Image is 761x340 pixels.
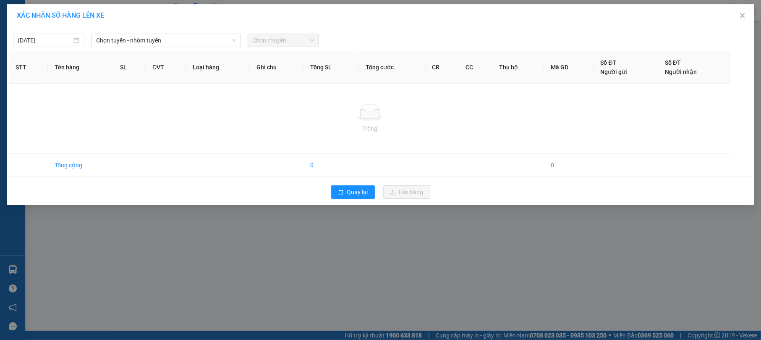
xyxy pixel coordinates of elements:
[601,69,628,75] span: Người gửi
[16,124,724,133] div: Trống
[347,187,368,197] span: Quay lại
[359,51,425,84] th: Tổng cước
[48,154,114,177] td: Tổng cộng
[146,51,186,84] th: ĐVT
[601,59,617,66] span: Số ĐT
[459,51,493,84] th: CC
[492,51,544,84] th: Thu hộ
[4,29,160,40] li: 02839.63.63.63
[303,51,359,84] th: Tổng SL
[253,34,314,47] span: Chọn chuyến
[739,12,746,19] span: close
[250,51,303,84] th: Ghi chú
[338,189,344,196] span: rollback
[96,34,235,47] span: Chọn tuyến - nhóm tuyến
[48,31,55,37] span: phone
[9,51,48,84] th: STT
[17,11,104,19] span: XÁC NHẬN SỐ HÀNG LÊN XE
[665,59,681,66] span: Số ĐT
[331,185,375,199] button: rollbackQuay lại
[303,154,359,177] td: 0
[426,51,459,84] th: CR
[113,51,146,84] th: SL
[48,5,119,16] b: [PERSON_NAME]
[544,51,594,84] th: Mã GD
[665,69,697,75] span: Người nhận
[4,53,93,66] b: GỬI : VP Cần Thơ
[18,36,72,45] input: 13/10/2025
[544,154,594,177] td: 0
[48,20,55,27] span: environment
[731,4,754,28] button: Close
[48,51,114,84] th: Tên hàng
[383,185,430,199] button: uploadLên hàng
[186,51,250,84] th: Loại hàng
[231,38,236,43] span: down
[4,18,160,29] li: 85 [PERSON_NAME]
